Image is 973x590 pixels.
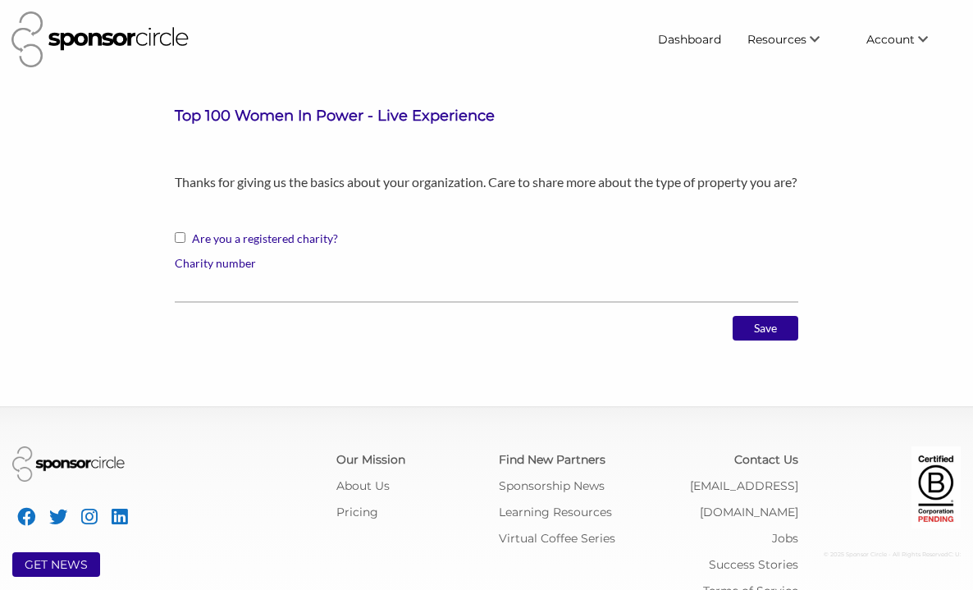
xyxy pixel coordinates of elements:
img: Sponsor Circle Logo [11,11,189,67]
input: Are you a registered charity? [175,232,185,243]
a: Dashboard [645,25,734,54]
div: © 2025 Sponsor Circle - All Rights Reserved [823,542,961,568]
a: GET NEWS [25,557,88,572]
a: Our Mission [336,452,405,467]
a: Success Stories [709,557,798,572]
a: Contact Us [734,452,798,467]
span: Resources [747,32,806,47]
a: [EMAIL_ADDRESS][DOMAIN_NAME] [690,478,798,519]
a: Learning Resources [499,505,612,519]
a: Pricing [336,505,378,519]
span: Account [866,32,915,47]
a: About Us [336,478,390,493]
a: Virtual Coffee Series [499,531,615,546]
input: Save [733,316,798,341]
label: Charity number [175,256,799,271]
img: Certified Corporation Pending Logo [911,446,961,528]
li: Account [853,25,962,54]
div: Thanks for giving us the basics about your organization. Care to share more about the type of pro... [162,106,811,354]
a: Jobs [772,531,798,546]
img: Sponsor Circle Logo [12,446,125,482]
span: C: U: [948,551,961,558]
h3: Top 100 Women In Power - Live Experience [175,106,799,126]
a: Sponsorship News [499,478,605,493]
label: Are you a registered charity? [175,231,799,256]
a: Find New Partners [499,452,605,467]
li: Resources [734,25,853,54]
